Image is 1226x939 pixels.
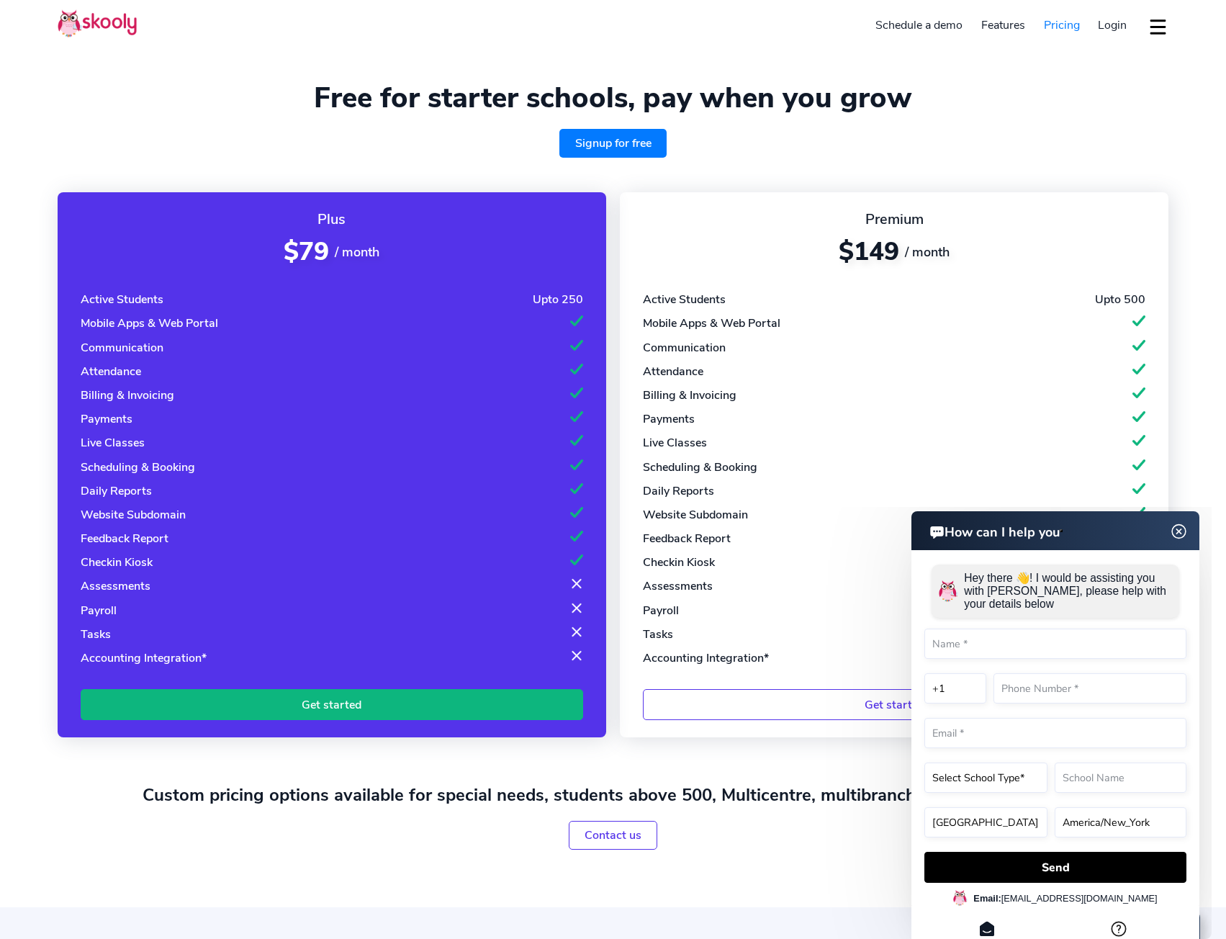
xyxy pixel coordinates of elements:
[643,554,715,570] div: Checkin Kiosk
[81,435,145,451] div: Live Classes
[643,603,679,619] div: Payroll
[643,411,695,427] div: Payments
[643,210,1145,229] div: Premium
[643,650,769,666] div: Accounting Integration*
[284,235,329,269] span: $79
[643,507,748,523] div: Website Subdomain
[905,243,950,261] span: / month
[81,340,163,356] div: Communication
[81,507,186,523] div: Website Subdomain
[81,210,583,229] div: Plus
[81,626,111,642] div: Tasks
[81,689,583,720] a: Get started
[81,531,168,547] div: Feedback Report
[81,483,152,499] div: Daily Reports
[643,626,673,642] div: Tasks
[867,14,973,37] a: Schedule a demo
[643,315,780,331] div: Mobile Apps & Web Portal
[643,459,757,475] div: Scheduling & Booking
[81,315,218,331] div: Mobile Apps & Web Portal
[1088,14,1136,37] a: Login
[839,235,899,269] span: $149
[1035,14,1089,37] a: Pricing
[58,81,1168,115] h1: Free for starter schools, pay when you grow
[1044,17,1080,33] span: Pricing
[643,435,707,451] div: Live Classes
[81,603,117,619] div: Payroll
[81,387,174,403] div: Billing & Invoicing
[559,129,667,158] a: Signup for free
[1148,10,1168,43] button: dropdown menu
[81,292,163,307] div: Active Students
[643,364,703,379] div: Attendance
[533,292,583,307] div: Upto 250
[81,650,207,666] div: Accounting Integration*
[81,554,153,570] div: Checkin Kiosk
[643,578,713,594] div: Assessments
[58,9,137,37] img: Skooly
[643,387,736,403] div: Billing & Invoicing
[643,531,731,547] div: Feedback Report
[972,14,1035,37] a: Features
[643,689,1145,720] a: Get started
[58,783,1168,807] h2: Custom pricing options available for special needs, students above 500, Multicentre, multibranch ...
[643,340,726,356] div: Communication
[81,578,150,594] div: Assessments
[643,292,726,307] div: Active Students
[643,483,714,499] div: Daily Reports
[569,821,657,850] a: Contact us
[1098,17,1127,33] span: Login
[1095,292,1145,307] div: Upto 500
[81,459,195,475] div: Scheduling & Booking
[335,243,379,261] span: / month
[81,364,141,379] div: Attendance
[81,411,132,427] div: Payments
